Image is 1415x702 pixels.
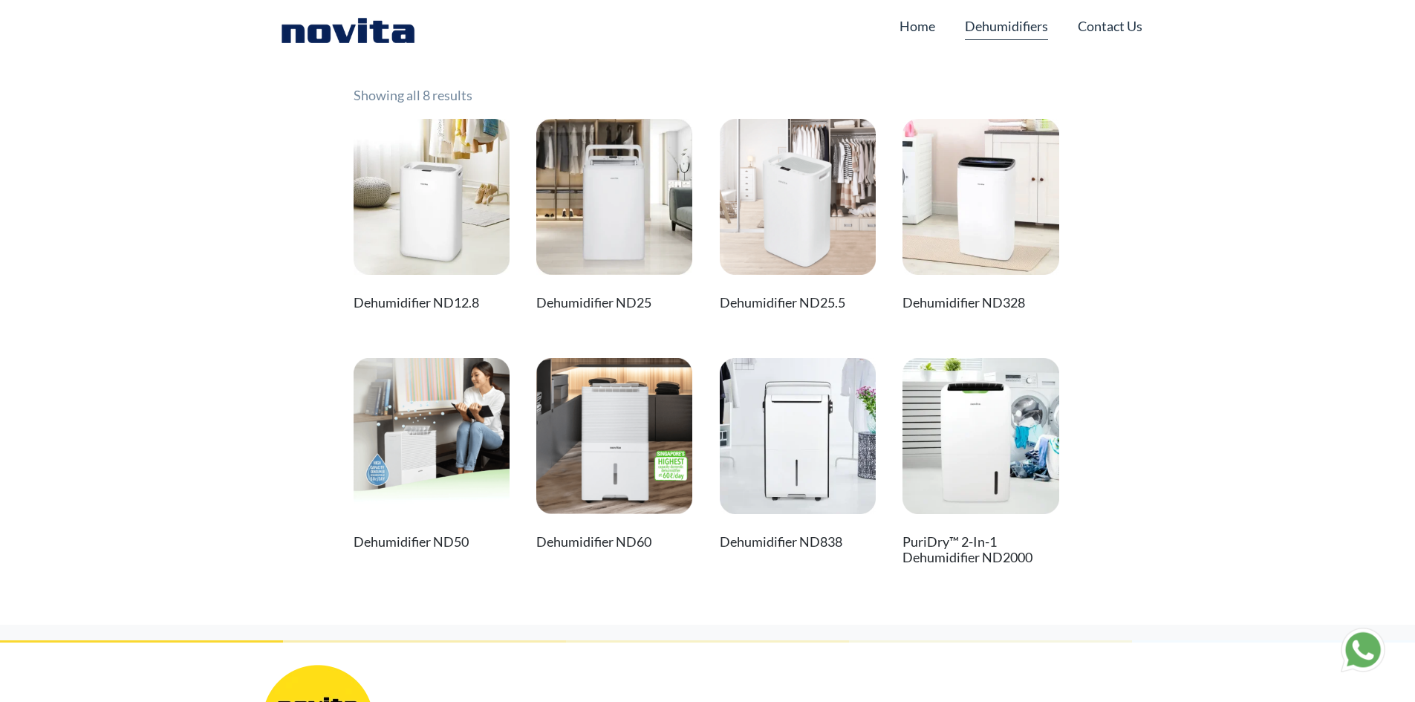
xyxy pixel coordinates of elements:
[902,527,1058,573] h2: PuriDry™ 2-In-1 Dehumidifier ND2000
[536,119,692,318] a: Dehumidifier ND25
[354,49,472,105] p: Showing all 8 results
[536,527,692,557] h2: Dehumidifier ND60
[965,12,1048,40] a: Dehumidifiers
[720,119,876,318] a: Dehumidifier ND25.5
[273,15,423,45] img: Novita
[354,288,510,318] h2: Dehumidifier ND12.8
[902,288,1058,318] h2: Dehumidifier ND328
[536,288,692,318] h2: Dehumidifier ND25
[900,12,935,40] a: Home
[354,119,510,318] a: Dehumidifier ND12.8
[1078,12,1142,40] a: Contact Us
[354,527,510,557] h2: Dehumidifier ND50
[902,119,1058,318] a: Dehumidifier ND328
[720,288,876,318] h2: Dehumidifier ND25.5
[354,358,510,557] a: Dehumidifier ND50
[720,527,876,557] h2: Dehumidifier ND838
[720,358,876,557] a: Dehumidifier ND838
[536,358,692,557] a: Dehumidifier ND60
[902,358,1058,573] a: PuriDry™ 2-In-1 Dehumidifier ND2000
